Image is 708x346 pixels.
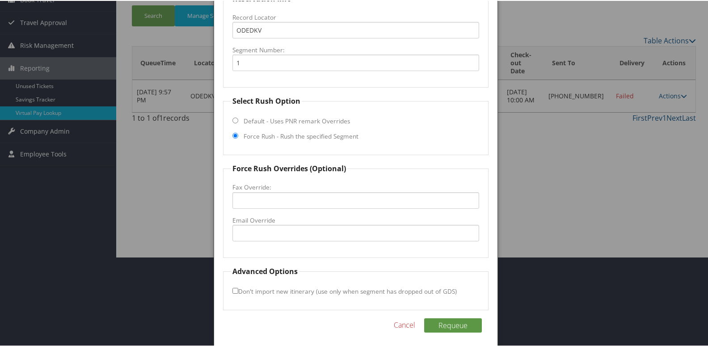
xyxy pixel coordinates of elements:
label: Force Rush - Rush the specified Segment [244,131,358,140]
label: Record Locator [232,12,480,21]
legend: Advanced Options [231,265,299,276]
label: Segment Number: [232,45,480,54]
input: Don't import new itinerary (use only when segment has dropped out of GDS) [232,287,238,293]
label: Don't import new itinerary (use only when segment has dropped out of GDS) [232,282,457,299]
label: Fax Override: [232,182,480,191]
legend: Force Rush Overrides (Optional) [231,162,347,173]
a: Cancel [394,319,415,329]
button: Requeue [424,317,482,332]
legend: Select Rush Option [231,95,302,105]
label: Default - Uses PNR remark Overrides [244,116,350,125]
label: Email Override [232,215,480,224]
